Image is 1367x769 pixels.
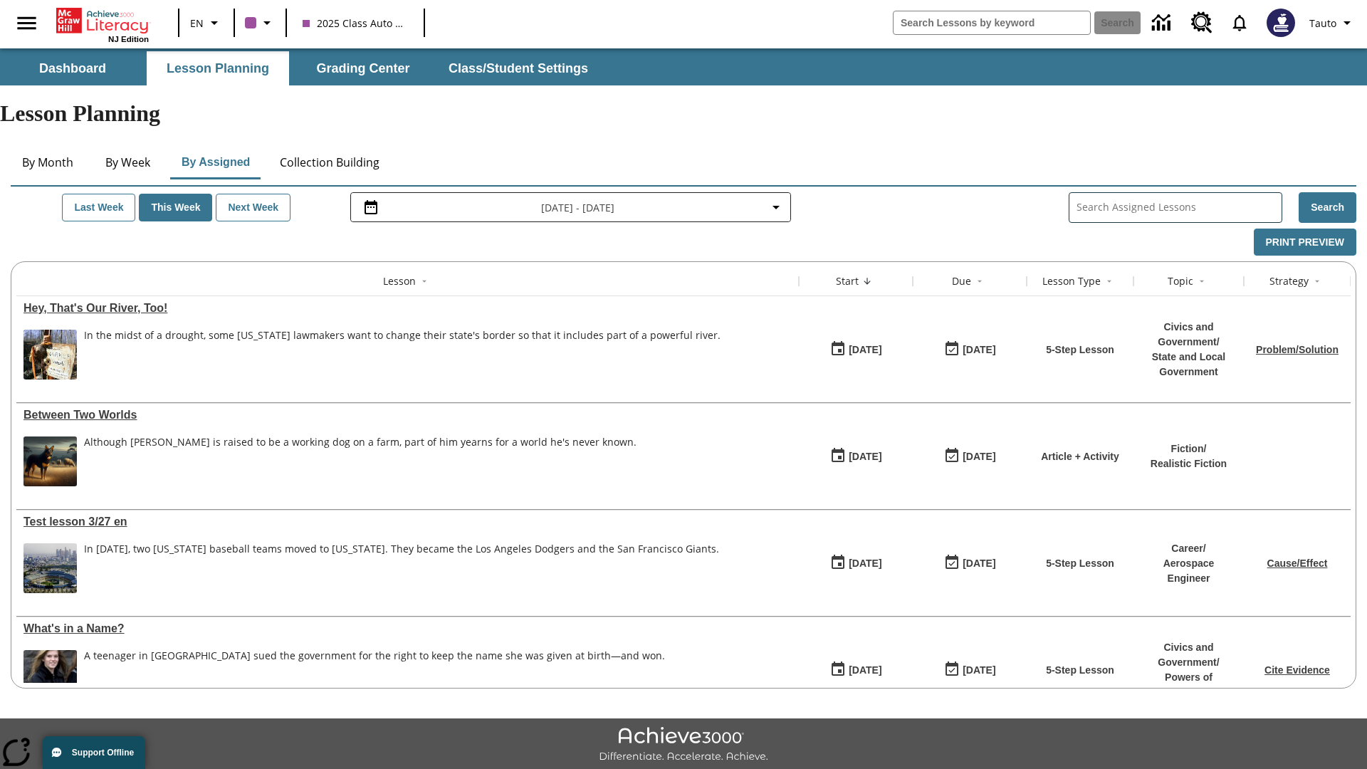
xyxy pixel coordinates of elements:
p: Career / [1141,541,1237,556]
button: 08/19/25: First time the lesson was available [825,550,886,577]
a: Cite Evidence [1264,664,1330,676]
button: 08/20/25: First time the lesson was available [825,336,886,363]
button: Search [1299,192,1356,223]
div: [DATE] [849,448,881,466]
p: Realistic Fiction [1151,456,1227,471]
div: Home [56,5,149,43]
div: [DATE] [849,661,881,679]
a: Between Two Worlds, Lessons [23,409,792,422]
div: Due [952,274,971,288]
button: This Week [139,194,212,221]
button: 08/18/25: First time the lesson was available [825,656,886,684]
p: State and Local Government [1141,350,1237,380]
img: Dodgers stadium. [23,543,77,593]
p: Article + Activity [1041,449,1119,464]
div: A teenager in [GEOGRAPHIC_DATA] sued the government for the right to keep the name she was given ... [84,650,665,662]
img: Achieve3000 Differentiate Accelerate Achieve [599,727,768,763]
div: In 1958, two New York baseball teams moved to California. They became the Los Angeles Dodgers and... [84,543,719,593]
a: Hey, That's Our River, Too!, Lessons [23,302,792,315]
div: [DATE] [849,341,881,359]
div: Lesson Type [1042,274,1101,288]
button: Sort [1309,273,1326,290]
img: A dog with dark fur and light tan markings looks off into the distance while sheep graze in the b... [23,436,77,486]
button: Sort [1193,273,1210,290]
div: Although [PERSON_NAME] is raised to be a working dog on a farm, part of him yearns for a world he... [84,436,637,449]
button: Support Offline [43,736,145,769]
button: Language: EN, Select a language [184,10,229,36]
div: In the midst of a drought, some Georgia lawmakers want to change their state's border so that it ... [84,330,721,380]
button: Select a new avatar [1258,4,1304,41]
button: By Assigned [170,145,261,179]
span: Support Offline [72,748,134,758]
p: Civics and Government / [1141,640,1237,670]
img: Blaer Bjarkardottir smiling and posing. [23,650,77,700]
button: Class/Student Settings [437,51,599,85]
p: 5-Step Lesson [1046,663,1114,678]
span: 2025 Class Auto Grade 13 [303,16,408,31]
div: Topic [1168,274,1193,288]
div: [DATE] [963,555,995,572]
button: 08/19/25: Last day the lesson can be accessed [939,443,1000,470]
a: Data Center [1143,4,1183,43]
button: Lesson Planning [147,51,289,85]
div: [DATE] [963,341,995,359]
div: Test lesson 3/27 en [23,516,792,528]
button: Dashboard [1,51,144,85]
div: Although Chip is raised to be a working dog on a farm, part of him yearns for a world he's never ... [84,436,637,486]
a: Problem/Solution [1256,344,1339,355]
img: image [23,330,77,380]
img: Avatar [1267,9,1295,37]
button: Sort [971,273,988,290]
button: By Month [11,145,85,179]
a: Test lesson 3/27 en, Lessons [23,516,792,528]
div: Start [836,274,859,288]
a: What's in a Name? , Lessons [23,622,792,635]
div: [DATE] [963,448,995,466]
div: Hey, That's Our River, Too! [23,302,792,315]
a: Home [56,6,149,35]
p: 5-Step Lesson [1046,342,1114,357]
p: Aerospace Engineer [1141,556,1237,586]
button: 08/19/25: First time the lesson was available [825,443,886,470]
button: Last Week [62,194,135,221]
a: Resource Center, Will open in new tab [1183,4,1221,42]
button: Open side menu [6,2,48,44]
span: NJ Edition [108,35,149,43]
button: 08/21/25: Last day the lesson can be accessed [939,336,1000,363]
button: Sort [859,273,876,290]
span: Tauto [1309,16,1336,31]
button: Next Week [216,194,290,221]
div: [DATE] [849,555,881,572]
p: Civics and Government / [1141,320,1237,350]
button: Profile/Settings [1304,10,1361,36]
button: 08/19/25: Last day the lesson can be accessed [939,656,1000,684]
button: 08/19/25: Last day the lesson can be accessed [939,550,1000,577]
a: Cause/Effect [1267,558,1328,569]
div: Between Two Worlds [23,409,792,422]
button: Class color is purple. Change class color [239,10,281,36]
div: Strategy [1269,274,1309,288]
input: search field [894,11,1090,34]
button: Select the date range menu item [357,199,785,216]
a: Notifications [1221,4,1258,41]
span: [DATE] - [DATE] [541,200,614,215]
button: Sort [416,273,433,290]
button: Sort [1101,273,1118,290]
span: EN [190,16,204,31]
div: [DATE] [963,661,995,679]
button: Grading Center [292,51,434,85]
svg: Collapse Date Range Filter [768,199,785,216]
button: Collection Building [268,145,391,179]
input: Search Assigned Lessons [1077,197,1282,218]
div: A teenager in Iceland sued the government for the right to keep the name she was given at birth—a... [84,650,665,700]
div: What's in a Name? [23,622,792,635]
p: 5-Step Lesson [1046,556,1114,571]
div: Lesson [383,274,416,288]
p: Powers of Government [1141,670,1237,700]
p: Fiction / [1151,441,1227,456]
button: Print Preview [1254,229,1356,256]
